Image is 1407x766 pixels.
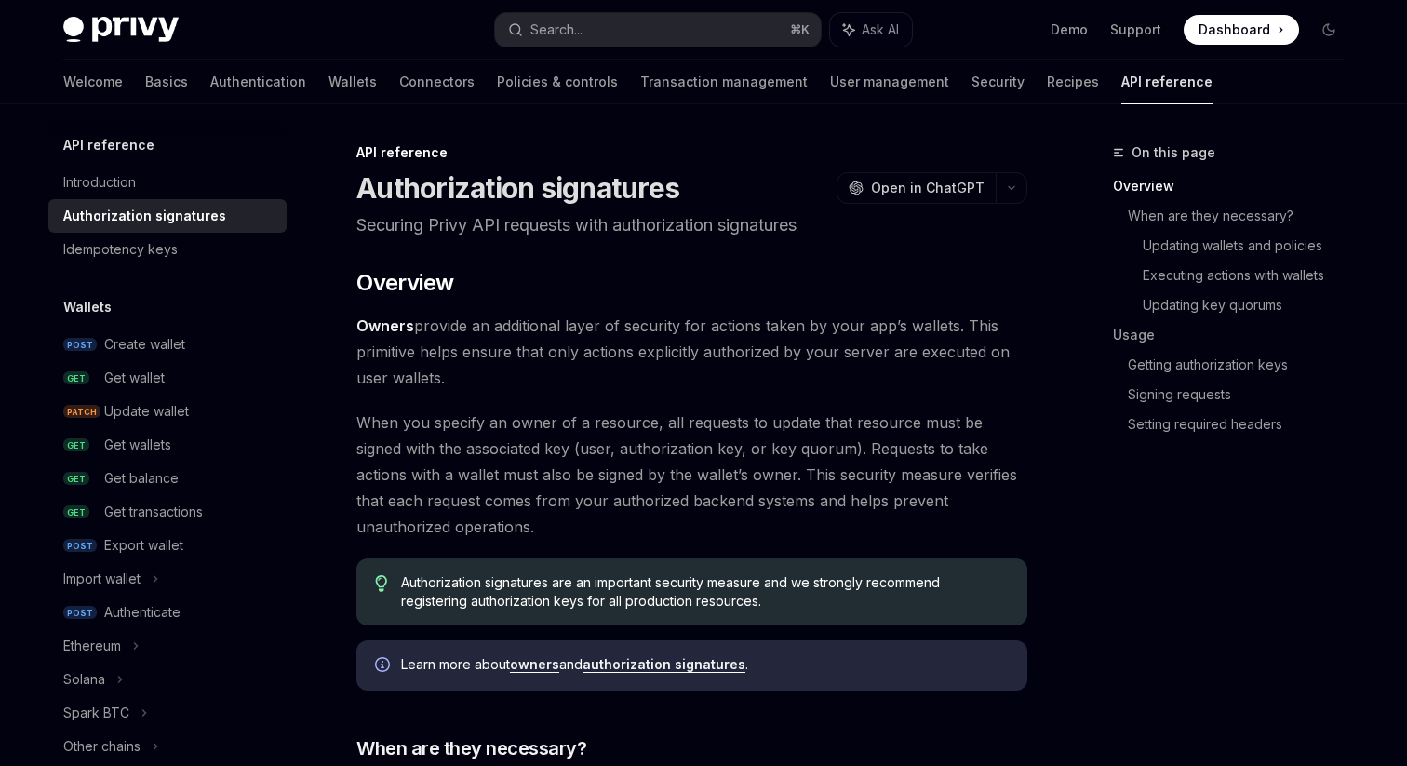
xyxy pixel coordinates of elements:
[1121,60,1213,104] a: API reference
[1113,320,1359,350] a: Usage
[48,596,287,629] a: POSTAuthenticate
[1110,20,1161,39] a: Support
[48,166,287,199] a: Introduction
[104,333,185,356] div: Create wallet
[104,367,165,389] div: Get wallet
[1143,290,1359,320] a: Updating key quorums
[495,13,821,47] button: Search...⌘K
[510,656,559,673] a: owners
[104,400,189,423] div: Update wallet
[1128,350,1359,380] a: Getting authorization keys
[63,371,89,385] span: GET
[63,505,89,519] span: GET
[63,205,226,227] div: Authorization signatures
[830,13,912,47] button: Ask AI
[1113,171,1359,201] a: Overview
[583,656,745,673] a: authorization signatures
[63,606,97,620] span: POST
[356,143,1027,162] div: API reference
[48,199,287,233] a: Authorization signatures
[63,17,179,43] img: dark logo
[63,296,112,318] h5: Wallets
[356,171,679,205] h1: Authorization signatures
[1199,20,1270,39] span: Dashboard
[640,60,808,104] a: Transaction management
[971,60,1025,104] a: Security
[530,19,583,41] div: Search...
[63,405,100,419] span: PATCH
[63,735,141,758] div: Other chains
[375,657,394,676] svg: Info
[104,601,181,624] div: Authenticate
[1051,20,1088,39] a: Demo
[837,172,996,204] button: Open in ChatGPT
[63,668,105,691] div: Solana
[497,60,618,104] a: Policies & controls
[48,361,287,395] a: GETGet wallet
[63,134,154,156] h5: API reference
[145,60,188,104] a: Basics
[48,428,287,462] a: GETGet wallets
[48,495,287,529] a: GETGet transactions
[48,529,287,562] a: POSTExport wallet
[401,655,1009,674] span: Learn more about and .
[871,179,985,197] span: Open in ChatGPT
[48,462,287,495] a: GETGet balance
[63,60,123,104] a: Welcome
[790,22,810,37] span: ⌘ K
[356,735,586,761] span: When are they necessary?
[63,568,141,590] div: Import wallet
[210,60,306,104] a: Authentication
[401,573,1009,611] span: Authorization signatures are an important security measure and we strongly recommend registering ...
[356,313,1027,391] span: provide an additional layer of security for actions taken by your app’s wallets. This primitive h...
[1184,15,1299,45] a: Dashboard
[63,238,178,261] div: Idempotency keys
[48,233,287,266] a: Idempotency keys
[63,702,129,724] div: Spark BTC
[356,212,1027,238] p: Securing Privy API requests with authorization signatures
[862,20,899,39] span: Ask AI
[830,60,949,104] a: User management
[48,395,287,428] a: PATCHUpdate wallet
[1314,15,1344,45] button: Toggle dark mode
[356,410,1027,540] span: When you specify an owner of a resource, all requests to update that resource must be signed with...
[1132,141,1215,164] span: On this page
[63,472,89,486] span: GET
[48,328,287,361] a: POSTCreate wallet
[1128,201,1359,231] a: When are they necessary?
[63,171,136,194] div: Introduction
[63,539,97,553] span: POST
[328,60,377,104] a: Wallets
[1047,60,1099,104] a: Recipes
[104,534,183,557] div: Export wallet
[1128,410,1359,439] a: Setting required headers
[104,467,179,490] div: Get balance
[63,338,97,352] span: POST
[1128,380,1359,410] a: Signing requests
[104,501,203,523] div: Get transactions
[63,438,89,452] span: GET
[399,60,475,104] a: Connectors
[1143,261,1359,290] a: Executing actions with wallets
[356,316,414,336] a: Owners
[63,635,121,657] div: Ethereum
[1143,231,1359,261] a: Updating wallets and policies
[375,575,388,592] svg: Tip
[356,268,453,298] span: Overview
[104,434,171,456] div: Get wallets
